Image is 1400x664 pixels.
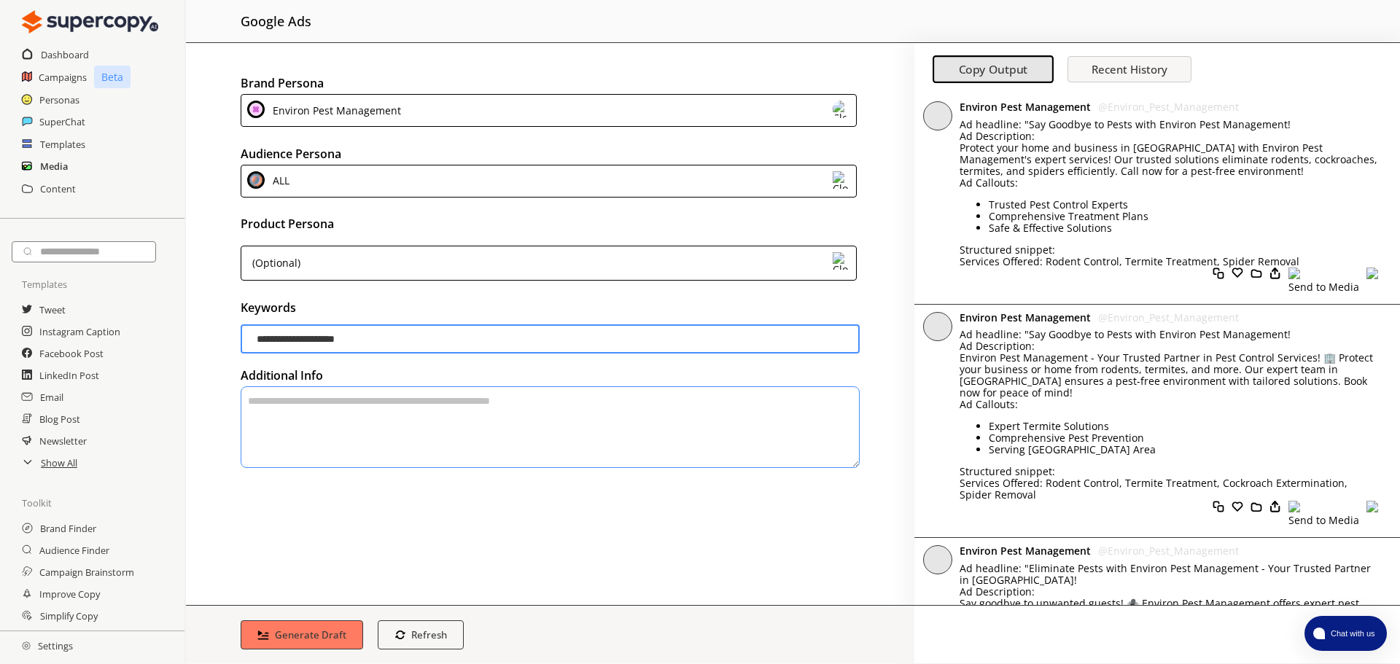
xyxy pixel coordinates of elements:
a: Campaign Brainstorm [39,561,134,583]
h2: google ads [241,7,311,35]
img: Like [1232,501,1243,512]
img: Close [833,101,850,118]
img: Copy [1213,267,1224,279]
li: Comprehensive Pest Prevention [989,432,1378,444]
h2: Audience Persona [241,143,860,165]
a: Email [40,386,63,408]
a: Content [40,178,76,200]
button: Generate Draft [241,620,363,649]
a: Facebook Post [39,343,104,364]
a: Tweet [39,299,66,321]
div: ALL [268,171,289,191]
a: Newsletter [39,430,87,452]
a: Simplify Copy [40,605,98,627]
span: @ Environ_Pest_Management [1098,310,1239,324]
h2: Product Persona [241,213,860,235]
li: Safe & Effective Solutions [989,222,1378,234]
img: Like [1269,501,1281,512]
p: Send to Media [1288,515,1359,526]
li: Comprehensive Treatment Plans [989,211,1378,222]
b: Recent History [1092,62,1167,77]
h2: Keywords [241,297,860,319]
img: Like [1251,501,1262,512]
a: LinkedIn Post [39,364,99,386]
img: Close [247,171,265,189]
img: Like [1366,267,1378,279]
button: atlas-launcher [1304,616,1387,651]
p: Ad Description: Say goodbye to unwanted guests! 🕷️ Environ Pest Management offers expert pest con... [960,586,1378,644]
a: Campaigns [39,66,87,88]
img: Like [1366,501,1378,512]
p: Ad Callouts: [960,177,1378,189]
p: Ad headline: "Say Goodbye to Pests with Environ Pest Management! [960,329,1378,340]
input: keywords-input [241,324,860,354]
h2: Additional Info [241,364,860,386]
p: Structured snippet: Services Offered: Rodent Control, Termite Treatment, Spider Removal [960,244,1378,267]
b: Generate Draft [275,628,346,641]
img: Close [833,252,850,270]
img: Close [833,171,850,189]
span: Chat with us [1325,628,1378,639]
p: Structured snippet: Services Offered: Rodent Control, Termite Treatment, Cockroach Extermination,... [960,466,1378,501]
li: Expert Termite Solutions [989,421,1378,432]
img: Close [22,641,31,650]
a: Templates [40,133,85,155]
img: Like [1232,267,1243,279]
a: Blog Post [39,408,80,430]
a: Media [40,155,68,177]
a: Audience Finder [39,539,109,561]
b: Environ Pest Management [960,310,1091,324]
span: @ Environ_Pest_Management [1098,100,1239,114]
button: Recent History [1067,56,1191,82]
p: Ad Callouts: [960,399,1378,410]
b: Copy Output [959,62,1028,77]
img: Like [1269,267,1281,279]
a: Personas [39,89,79,111]
img: Media [1288,267,1300,279]
li: Trusted Pest Control Experts [989,199,1378,211]
b: Refresh [411,628,447,641]
p: Ad Description: Environ Pest Management - Your Trusted Partner in Pest Control Services! 🏢 Protec... [960,340,1378,399]
p: Ad headline: "Say Goodbye to Pests with Environ Pest Management! [960,119,1378,130]
div: (Optional) [247,252,300,274]
a: SuperChat [39,111,85,133]
a: Improve Copy [39,583,100,605]
a: Show All [41,452,77,474]
img: Close [22,7,158,36]
div: Environ Pest Management [268,101,401,120]
textarea: textarea-textarea [241,386,860,468]
img: Copy [1213,501,1224,512]
a: Brand Finder [40,517,96,539]
p: Ad Description: Protect your home and business in [GEOGRAPHIC_DATA] with Environ Pest Management'... [960,130,1378,177]
a: Dashboard [41,44,89,66]
button: Copy Output [933,56,1054,84]
h2: Brand Persona [241,72,860,94]
a: Instagram Caption [39,321,120,343]
li: Serving [GEOGRAPHIC_DATA] Area [989,444,1378,456]
img: Like [1251,267,1262,279]
p: Beta [94,66,131,88]
p: Send to Media [1288,281,1359,293]
img: Media [1288,501,1300,512]
a: Expand Copy [39,627,96,649]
